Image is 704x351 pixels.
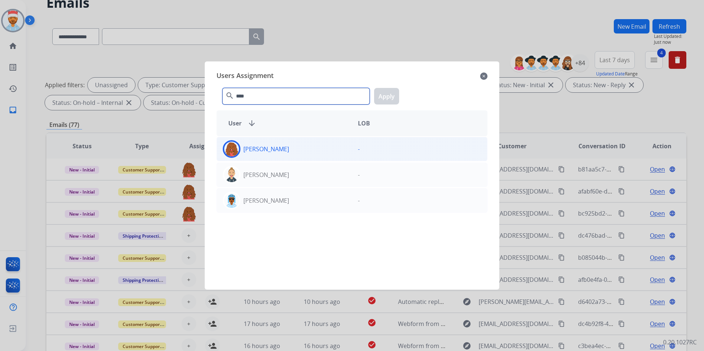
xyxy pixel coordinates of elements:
p: - [358,145,360,153]
mat-icon: arrow_downward [247,119,256,128]
button: Apply [374,88,399,104]
mat-icon: search [225,91,234,100]
p: [PERSON_NAME] [243,170,289,179]
p: [PERSON_NAME] [243,145,289,153]
p: [PERSON_NAME] [243,196,289,205]
p: - [358,170,360,179]
span: LOB [358,119,370,128]
span: Users Assignment [217,70,274,82]
div: User [222,119,352,128]
p: - [358,196,360,205]
mat-icon: close [480,72,487,81]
